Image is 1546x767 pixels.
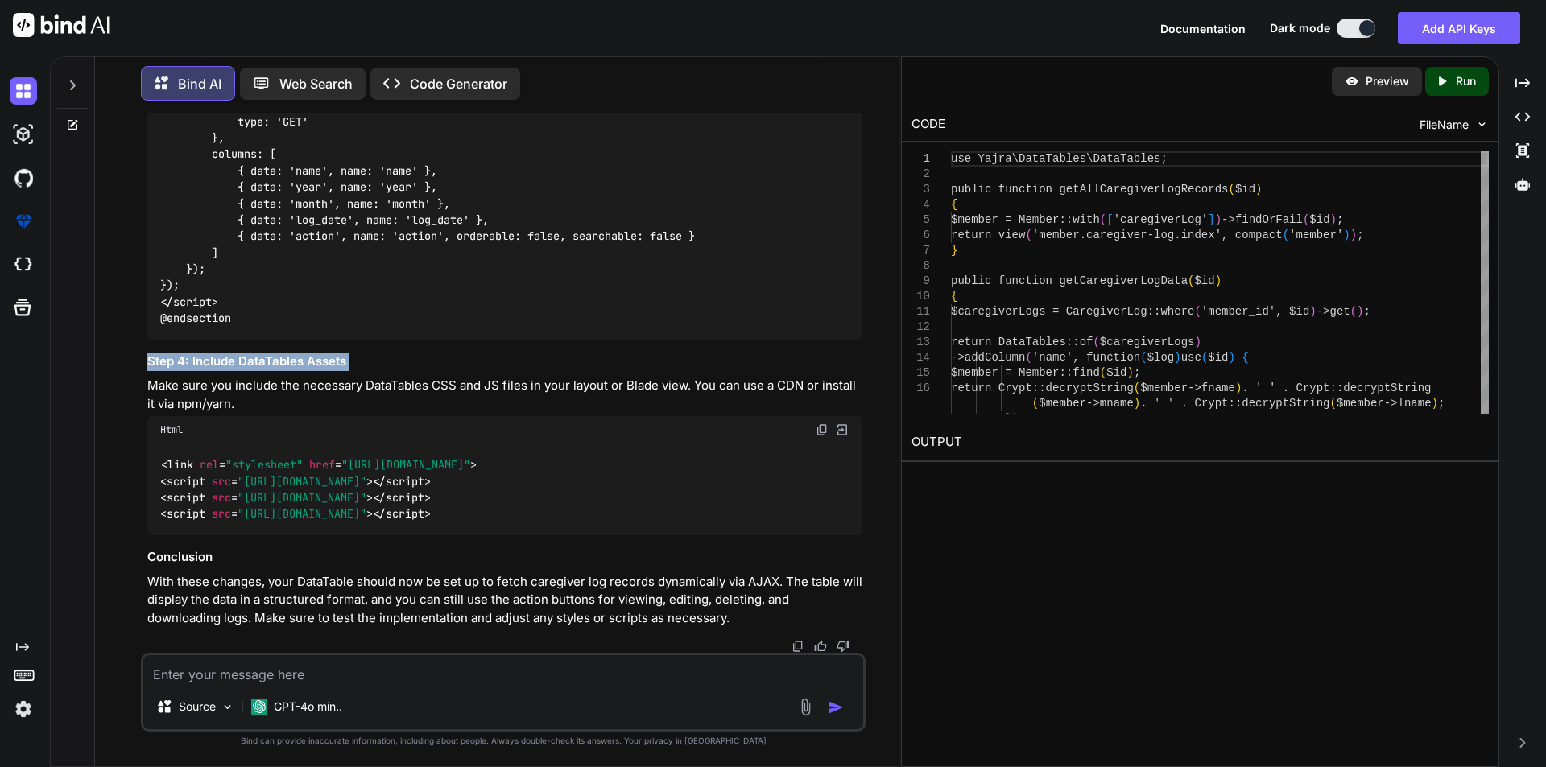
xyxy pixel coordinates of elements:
img: darkChat [10,77,37,105]
span: Documentation [1160,22,1246,35]
span: src [212,474,231,489]
span: script [386,474,424,489]
span: < = = > [161,457,477,472]
div: 2 [911,167,930,182]
span: return Crypt::decryptString [951,381,1134,394]
span: ) [1134,397,1140,410]
span: ( [1188,274,1194,287]
span: use [1180,351,1201,364]
img: copy [792,640,804,653]
img: GPT-4o mini [251,699,267,715]
span: "[URL][DOMAIN_NAME]" [341,457,470,472]
span: ->get [1316,305,1350,318]
span: } [1005,412,1011,425]
span: src [212,507,231,522]
span: { [951,198,957,211]
span: ) [1309,305,1316,318]
h3: Conclusion [147,548,862,567]
div: 15 [911,365,930,381]
span: "[URL][DOMAIN_NAME]" [238,490,366,505]
span: Dark mode [1270,20,1330,36]
p: With these changes, your DataTable should now be set up to fetch caregiver log records dynamicall... [147,573,862,628]
img: chevron down [1475,118,1489,131]
div: 13 [911,335,930,350]
span: ; [1438,397,1445,410]
img: attachment [796,698,815,716]
img: darkAi-studio [10,121,37,148]
span: ; [1337,213,1343,226]
span: 'member_id', $id [1201,305,1309,318]
span: . ' ' . Crypt::decryptString [1140,397,1329,410]
span: public function getAllCaregiverLogRecords [951,183,1228,196]
span: $member->lname [1337,397,1432,410]
span: </ > [373,474,431,489]
span: ; [1357,229,1363,241]
span: ; [1363,305,1370,318]
span: FileName [1420,117,1469,133]
span: return view [951,229,1025,241]
div: 11 [911,304,930,320]
span: script [386,490,424,505]
span: $id [1106,366,1126,379]
span: 'member.caregiver-log.index', compact [1031,229,1282,241]
span: ) [1329,213,1336,226]
span: ( [1282,229,1288,241]
span: . ' ' . Crypt::decryptString [1242,381,1431,394]
img: premium [10,208,37,235]
span: ( [1025,351,1031,364]
img: Pick Models [221,700,234,714]
span: $id [1194,274,1214,287]
p: Make sure you include the necessary DataTables CSS and JS files in your layout or Blade view. You... [147,377,862,413]
span: ) [1431,397,1437,410]
span: $id [1309,213,1329,226]
span: < = > [160,474,373,489]
span: < = > [160,507,373,522]
span: ( [1031,397,1038,410]
span: "stylesheet" [225,457,303,472]
button: Add API Keys [1398,12,1520,44]
p: Bind AI [178,74,221,93]
span: ] [1208,213,1214,226]
span: } [951,244,957,257]
div: 14 [911,350,930,365]
span: $member->mname [1039,397,1134,410]
span: $id [1208,351,1228,364]
span: </ > [373,507,431,522]
span: ) [1174,351,1180,364]
span: "[URL][DOMAIN_NAME]" [238,507,366,522]
span: ( [1350,305,1356,318]
span: $caregiverLogs [1099,336,1194,348]
img: githubDark [10,164,37,192]
span: { [951,290,957,303]
span: $id [1235,183,1255,196]
span: 'name', function [1031,351,1139,364]
button: Documentation [1160,20,1246,37]
img: icon [828,699,844,715]
span: ) [1235,381,1242,394]
div: 1 [911,151,930,167]
span: $caregiverLogs = CaregiverLog::where [951,305,1194,318]
span: $member = Member::find [951,366,1100,379]
p: Source [179,699,216,715]
span: ) [1011,412,1018,425]
span: link [167,457,193,472]
span: return DataTables::of [951,336,1093,348]
span: ( [1099,213,1106,226]
span: ( [1133,381,1139,394]
span: ( [1303,213,1309,226]
span: rel [200,457,219,472]
p: Run [1456,73,1476,89]
span: ) [1126,366,1133,379]
span: ( [1201,351,1208,364]
span: ; [1134,366,1140,379]
div: 6 [911,228,930,243]
img: Open in Browser [835,423,849,437]
span: ) [1350,229,1356,241]
div: 3 [911,182,930,197]
p: Preview [1366,73,1409,89]
div: CODE [911,115,945,134]
img: copy [816,423,829,436]
span: ) [1214,213,1221,226]
p: Code Generator [410,74,507,93]
img: settings [10,695,37,723]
